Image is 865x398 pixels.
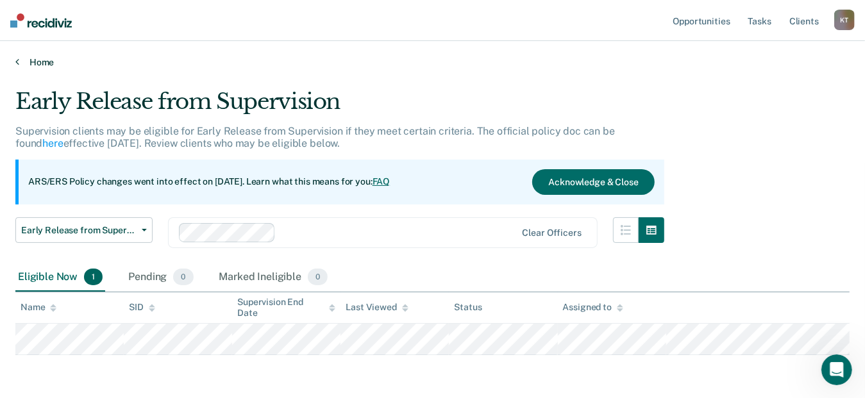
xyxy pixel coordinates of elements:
[15,56,850,68] a: Home
[15,88,664,125] div: Early Release from Supervision
[834,10,855,30] button: KT
[28,176,390,188] p: ARS/ERS Policy changes went into effect on [DATE]. Learn what this means for you:
[21,225,137,236] span: Early Release from Supervision
[217,263,331,292] div: Marked Ineligible0
[173,269,193,285] span: 0
[237,297,335,319] div: Supervision End Date
[834,10,855,30] div: K T
[15,125,615,149] p: Supervision clients may be eligible for Early Release from Supervision if they meet certain crite...
[129,302,155,313] div: SID
[10,13,72,28] img: Recidiviz
[308,269,328,285] span: 0
[84,269,103,285] span: 1
[454,302,482,313] div: Status
[532,169,654,195] button: Acknowledge & Close
[15,217,153,243] button: Early Release from Supervision
[523,228,582,238] div: Clear officers
[126,263,196,292] div: Pending0
[821,354,852,385] iframe: Intercom live chat
[21,302,56,313] div: Name
[346,302,408,313] div: Last Viewed
[563,302,623,313] div: Assigned to
[42,137,63,149] a: here
[373,176,391,187] a: FAQ
[15,263,105,292] div: Eligible Now1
